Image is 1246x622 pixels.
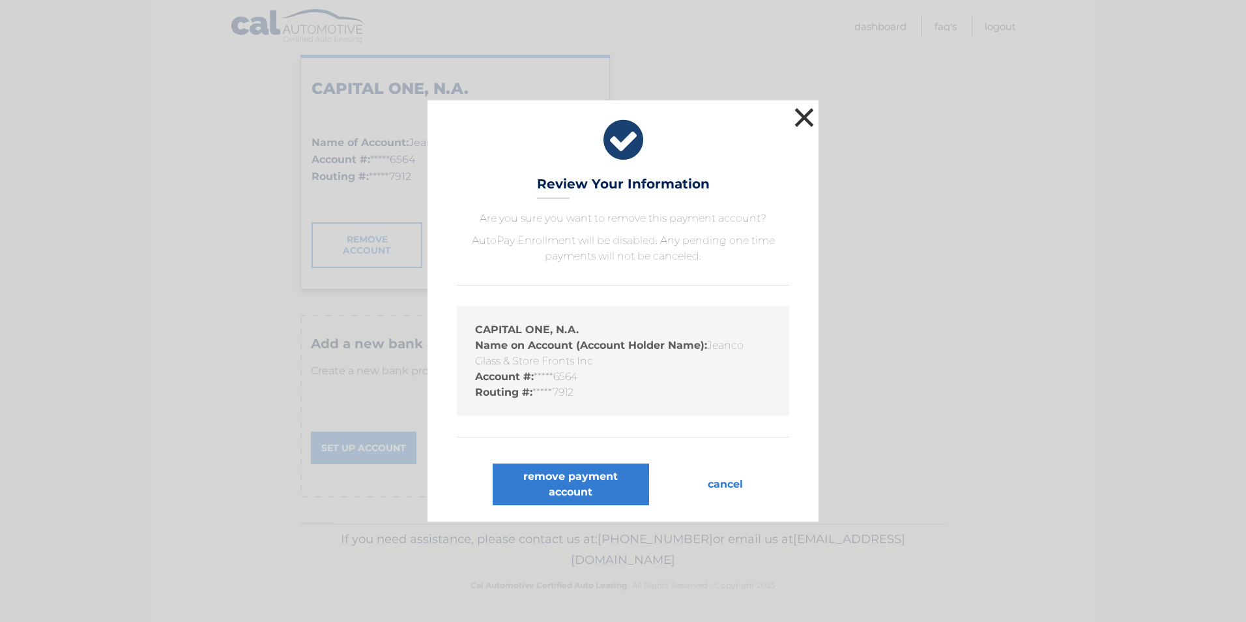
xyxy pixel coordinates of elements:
[475,386,532,398] strong: Routing #:
[475,370,534,383] strong: Account #:
[697,464,753,505] button: cancel
[457,233,789,264] p: AutoPay Enrollment will be disabled. Any pending one time payments will not be canceled.
[475,338,771,369] li: Jeanco Glass & Store Fronts Inc
[537,176,710,199] h3: Review Your Information
[457,211,789,226] p: Are you sure you want to remove this payment account?
[475,339,707,351] strong: Name on Account (Account Holder Name):
[791,104,817,130] button: ×
[475,323,579,336] strong: CAPITAL ONE, N.A.
[493,464,649,505] button: remove payment account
